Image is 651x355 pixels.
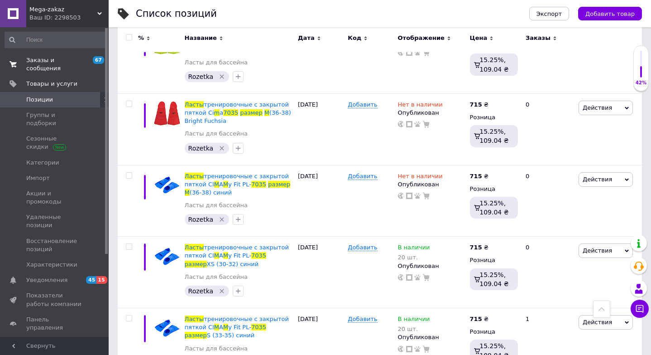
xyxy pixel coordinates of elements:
div: 20 шт. [398,254,430,261]
a: Ласты для бассейна [185,201,248,209]
span: Добавить товар [585,10,635,17]
span: размер [185,261,207,267]
span: M [223,324,228,331]
div: 42% [634,80,648,86]
a: Ластытренировочные с закрытой пяткой CIMAMy Fit PL-7035размерS (33-35) синий [185,316,289,339]
button: Экспорт [529,7,569,20]
div: 0 [520,165,576,237]
div: Ваш ID: 2298503 [29,14,109,22]
span: тренировочные с закрытой пяткой CI [185,244,289,259]
div: Опубликован [398,180,465,189]
span: Добавить [348,173,377,180]
span: Позиции [26,96,53,104]
div: [DATE] [296,237,345,308]
div: 0 [520,22,576,94]
span: Действия [583,319,612,326]
button: Чат с покупателем [631,300,649,318]
span: Rozetka [188,73,214,80]
span: размер [240,109,262,116]
a: Ластытренировочные с закрытой пяткой CIMAMy Fit PL-7035размерXS (30-32) синий [185,244,289,267]
div: Опубликован [398,262,465,270]
span: M [214,252,219,259]
span: S (33-35) синий [207,332,254,339]
div: Розница [470,185,518,193]
span: M [223,181,228,188]
span: 15.25%, 109.04 ₴ [479,271,508,287]
div: Розница [470,328,518,336]
span: a [220,109,223,116]
b: 715 [470,316,482,322]
span: A [219,181,223,188]
span: Цена [470,34,488,42]
span: Экспорт [536,10,562,17]
span: Группы и подборки [26,111,84,127]
div: [DATE] [296,165,345,237]
div: ₴ [470,315,488,323]
a: Ласты для бассейна [185,273,248,281]
span: Импорт [26,174,50,182]
span: Rozetka [188,145,214,152]
span: Добавить [348,316,377,323]
span: A [219,252,223,259]
span: XS (30-32) синий [207,261,258,267]
div: Опубликован [398,109,465,117]
span: размер [268,181,290,188]
img: Ласты тренировочные с закрытой пяткой Cima 7035 размер M (36-38) Bright Fuchsia [154,101,180,127]
span: 7035 [223,109,238,116]
span: M [185,189,190,196]
span: тренировочные с закрытой пяткой CI [185,173,289,188]
span: Заказы и сообщения [26,56,84,73]
span: 67 [93,56,104,64]
span: y Fit PL- [228,324,251,331]
span: В наличии [398,316,430,325]
span: Характеристики [26,261,77,269]
span: 15.25%, 109.04 ₴ [479,128,508,144]
span: y Fit PL- [228,252,251,259]
span: 15.25%, 109.04 ₴ [479,56,508,73]
div: ₴ [470,243,488,252]
span: Уведомления [26,276,67,284]
svg: Удалить метку [218,145,225,152]
span: M [214,181,219,188]
span: Сезонные скидки [26,135,84,151]
div: Розница [470,256,518,264]
span: M [223,252,228,259]
a: Ластытренировочные с закрытой пяткой CIMAMy Fit PL-7035размерM(36-38) синий [185,173,291,196]
span: Нет в наличии [398,101,443,111]
svg: Удалить метку [218,73,225,80]
img: Ласты тренировочные с закрытой пяткой CIMA My Fit PL-7035 размер S (33-35) синий [154,315,180,341]
span: Показатели работы компании [26,292,84,308]
span: 15 [96,276,107,284]
div: Розница [470,113,518,122]
span: 7035 [251,181,266,188]
span: Восстановление позиций [26,237,84,253]
span: Действия [583,176,612,183]
span: Удаленные позиции [26,213,84,229]
div: [DATE] [296,22,345,94]
span: Дата [298,34,315,42]
span: M [214,324,219,331]
span: 45 [86,276,96,284]
a: Ласты для бассейна [185,345,248,353]
svg: Удалить метку [218,216,225,223]
div: 0 [520,93,576,165]
span: Добавить [348,101,377,108]
span: Акции и промокоды [26,190,84,206]
a: Ластытренировочные с закрытой пяткой Cima7035размерM(36-38) Bright Fuchsia [185,101,291,124]
span: 15.25%, 109.04 ₴ [479,199,508,216]
span: тренировочные с закрытой пяткой Ci [185,101,289,116]
span: Нет в наличии [398,173,443,182]
div: ₴ [470,172,488,180]
span: Ласты [185,316,204,322]
span: Название [185,34,217,42]
span: Rozetka [188,287,214,295]
span: (36-38) синий [190,189,232,196]
span: Ласты [185,244,204,251]
span: Добавить [348,244,377,251]
span: Mega-zakaz [29,5,97,14]
span: Код [348,34,361,42]
span: A [219,324,223,331]
span: M [264,109,269,116]
span: Отображение [398,34,445,42]
span: 7035 [251,324,266,331]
